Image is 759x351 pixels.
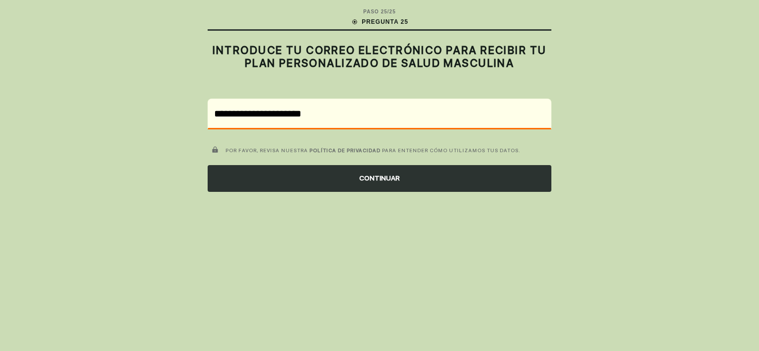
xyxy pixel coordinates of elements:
h2: INTRODUCE TU CORREO ELECTRÓNICO PARA RECIBIR TU PLAN PERSONALIZADO DE SALUD MASCULINA [208,44,551,70]
div: CONTINUAR [208,165,551,192]
span: POR FAVOR, REVISA NUESTRA PARA ENTENDER CÓMO UTILIZAMOS TUS DATOS. [226,147,521,153]
div: PASO 25 / 25 [363,8,395,15]
a: POLÍTICA DE PRIVACIDAD [309,147,380,153]
div: PREGUNTA 25 [351,17,408,26]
